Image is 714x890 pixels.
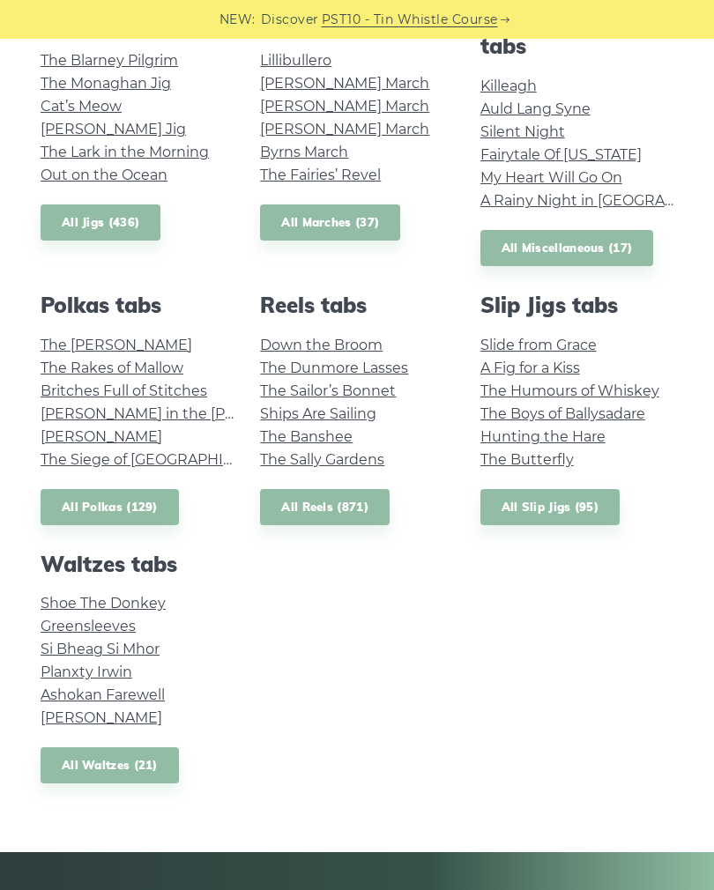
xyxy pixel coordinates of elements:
[480,360,580,376] a: A Fig for a Kiss
[41,641,160,657] a: Si­ Bheag Si­ Mhor
[41,167,167,183] a: Out on the Ocean
[41,52,178,69] a: The Blarney Pilgrim
[41,98,122,115] a: Cat’s Meow
[41,664,132,680] a: Planxty Irwin
[41,293,234,318] h2: Polkas tabs
[480,293,673,318] h2: Slip Jigs tabs
[260,405,376,422] a: Ships Are Sailing
[41,552,234,577] h2: Waltzes tabs
[41,405,332,422] a: [PERSON_NAME] in the [PERSON_NAME]
[41,595,166,612] a: Shoe The Donkey
[219,10,256,30] span: NEW:
[260,98,429,115] a: [PERSON_NAME] March
[260,121,429,137] a: [PERSON_NAME] March
[480,123,565,140] a: Silent Night
[260,428,353,445] a: The Banshee
[260,144,348,160] a: Byrns March
[41,618,136,634] a: Greensleeves
[480,489,620,525] a: All Slip Jigs (95)
[41,337,192,353] a: The [PERSON_NAME]
[480,100,591,117] a: Auld Lang Syne
[480,78,537,94] a: Killeagh
[260,204,400,241] a: All Marches (37)
[480,428,606,445] a: Hunting the Hare
[260,451,384,468] a: The Sally Gardens
[260,75,429,92] a: [PERSON_NAME] March
[41,204,160,241] a: All Jigs (436)
[480,451,574,468] a: The Butterfly
[480,382,659,399] a: The Humours of Whiskey
[41,451,282,468] a: The Siege of [GEOGRAPHIC_DATA]
[480,146,642,163] a: Fairytale Of [US_STATE]
[480,169,622,186] a: My Heart Will Go On
[480,230,654,266] a: All Miscellaneous (17)
[480,337,597,353] a: Slide from Grace
[41,360,183,376] a: The Rakes of Mallow
[41,75,171,92] a: The Monaghan Jig
[260,52,331,69] a: Lillibullero
[41,382,207,399] a: Britches Full of Stitches
[480,405,645,422] a: The Boys of Ballysadare
[260,167,381,183] a: The Fairies’ Revel
[41,686,165,703] a: Ashokan Farewell
[41,747,179,783] a: All Waltzes (21)
[260,293,453,318] h2: Reels tabs
[260,337,383,353] a: Down the Broom
[41,121,186,137] a: [PERSON_NAME] Jig
[260,489,390,525] a: All Reels (871)
[41,428,162,445] a: [PERSON_NAME]
[322,10,498,30] a: PST10 - Tin Whistle Course
[260,382,396,399] a: The Sailor’s Bonnet
[260,360,408,376] a: The Dunmore Lasses
[261,10,319,30] span: Discover
[41,144,209,160] a: The Lark in the Morning
[41,489,179,525] a: All Polkas (129)
[41,709,162,726] a: [PERSON_NAME]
